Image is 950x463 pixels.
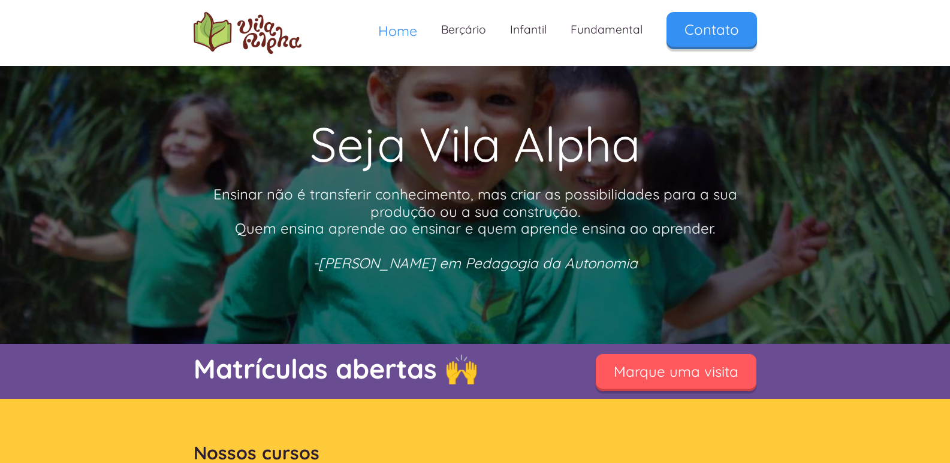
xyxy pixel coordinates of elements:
[194,350,565,388] p: Matrículas abertas 🙌
[366,12,429,50] a: Home
[666,12,757,47] a: Contato
[559,12,655,47] a: Fundamental
[194,12,301,54] img: logo Escola Vila Alpha
[194,186,757,272] p: Ensinar não é transferir conhecimento, mas criar as possibilidades para a sua produção ou a sua c...
[378,22,417,40] span: Home
[313,254,638,272] em: -[PERSON_NAME] em Pedagogia da Autonomia
[429,12,498,47] a: Berçário
[194,12,301,54] a: home
[596,354,756,389] a: Marque uma visita
[498,12,559,47] a: Infantil
[194,108,757,180] h1: Seja Vila Alpha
